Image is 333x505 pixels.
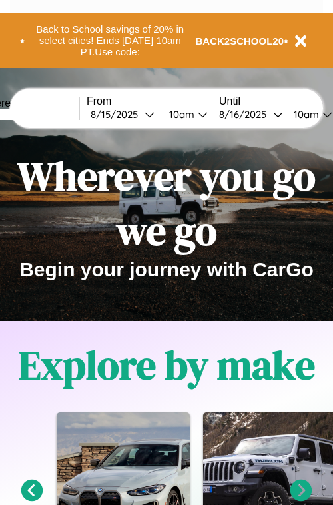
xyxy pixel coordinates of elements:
label: From [87,95,212,107]
b: BACK2SCHOOL20 [196,35,284,47]
button: 8/15/2025 [87,107,159,121]
h1: Explore by make [19,338,315,392]
div: 10am [287,108,322,121]
div: 8 / 16 / 2025 [219,108,273,121]
div: 10am [163,108,198,121]
div: 8 / 15 / 2025 [91,108,145,121]
button: Back to School savings of 20% in select cities! Ends [DATE] 10am PT.Use code: [25,20,196,61]
button: 10am [159,107,212,121]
